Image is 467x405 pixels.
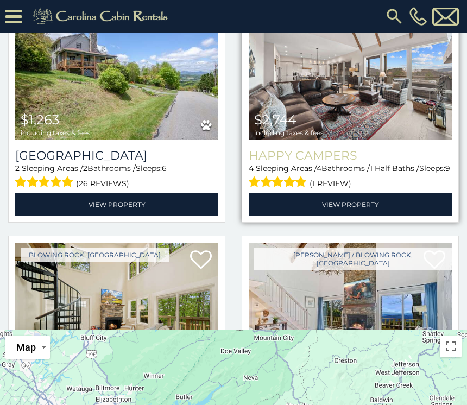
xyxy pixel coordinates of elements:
div: Sleeping Areas / Bathrooms / Sleeps: [249,163,452,191]
span: (1 review) [310,176,351,191]
span: $1,263 [21,112,60,128]
span: 2 [15,163,20,173]
a: [GEOGRAPHIC_DATA] [15,148,218,163]
a: [PHONE_NUMBER] [407,7,430,26]
span: 4 [317,163,321,173]
button: Toggle fullscreen view [440,336,462,357]
button: Change map style [5,336,50,359]
img: Summit Haven [15,4,218,140]
h3: Summit Haven [15,148,218,163]
span: Map [16,341,36,353]
a: Add to favorites [190,249,212,272]
div: Sleeping Areas / Bathrooms / Sleeps: [15,163,218,191]
img: Khaki-logo.png [27,5,177,27]
img: Appalachian Cottage [15,243,218,379]
span: (26 reviews) [76,176,129,191]
span: 1 Half Baths / [370,163,419,173]
a: [PERSON_NAME] / Blowing Rock, [GEOGRAPHIC_DATA] [254,248,452,270]
span: 9 [445,163,450,173]
a: Summit Haven $1,263 including taxes & fees [15,4,218,140]
span: including taxes & fees [254,129,324,136]
a: Appalachian Cottage $1,672 including taxes & fees [15,243,218,379]
a: View Property [15,193,218,216]
a: View Property [249,193,452,216]
img: Blue View Chalet [249,243,452,379]
img: Happy Campers [249,4,452,140]
a: Happy Campers $2,744 including taxes & fees [249,4,452,140]
span: 6 [162,163,167,173]
a: Blue View Chalet $2,017 including taxes & fees [249,243,452,379]
a: Happy Campers [249,148,452,163]
img: search-regular.svg [384,7,404,26]
a: Blowing Rock, [GEOGRAPHIC_DATA] [21,248,169,262]
span: including taxes & fees [21,129,90,136]
span: $2,744 [254,112,296,128]
span: 4 [249,163,254,173]
span: 2 [83,163,87,173]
